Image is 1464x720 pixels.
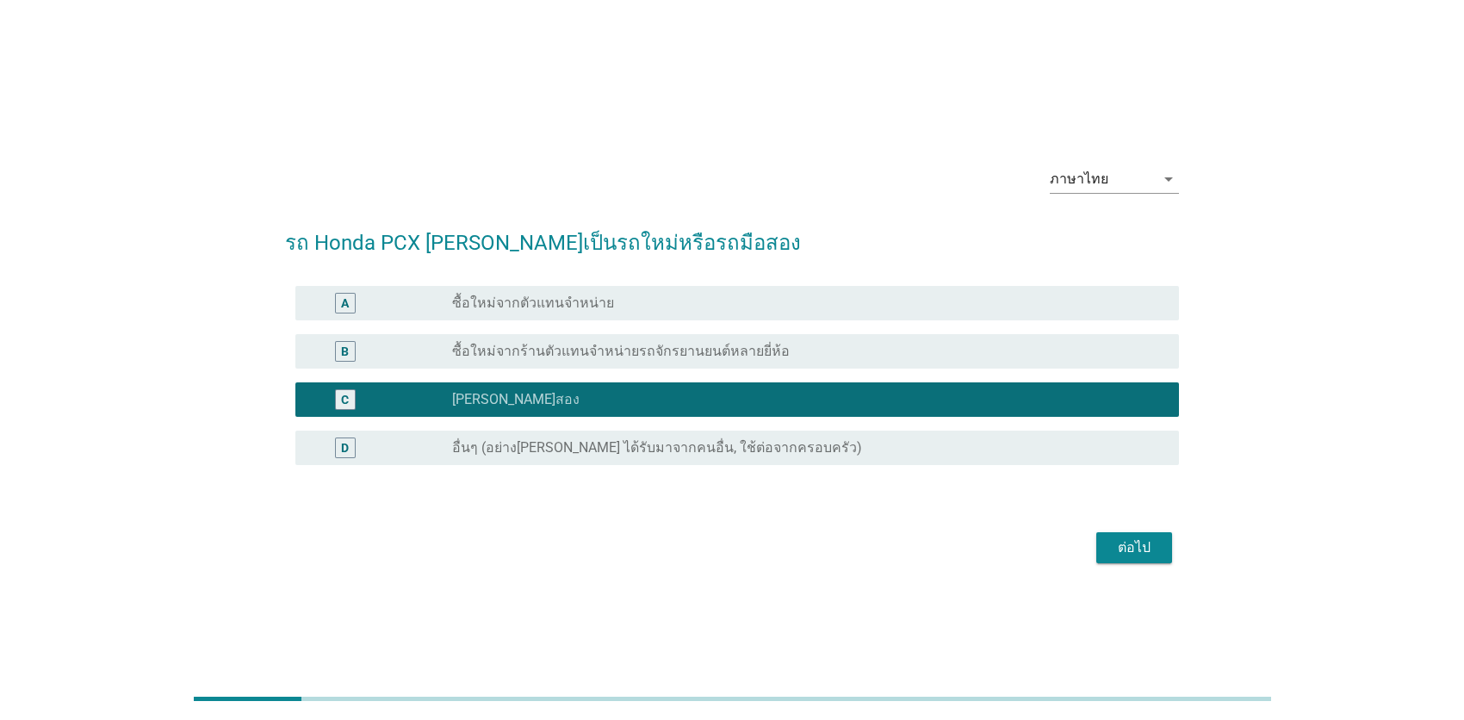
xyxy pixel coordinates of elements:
[285,210,1178,258] h2: รถ Honda PCX [PERSON_NAME]เป็นรถใหม่หรือรถมือสอง
[1110,537,1158,558] div: ต่อไป
[1050,171,1108,187] div: ภาษาไทย
[341,439,349,457] div: D
[452,295,614,312] label: ซื้อใหม่จากตัวแทนจำหน่าย
[341,343,349,361] div: B
[341,295,349,313] div: A
[341,391,349,409] div: C
[1096,532,1172,563] button: ต่อไป
[452,391,580,408] label: [PERSON_NAME]สอง
[452,343,790,360] label: ซื้อใหม่จากร้านตัวแทนจำหน่ายรถจักรยานยนต์หลายยี่ห้อ
[452,439,862,456] label: อื่นๆ (อย่าง[PERSON_NAME] ได้รับมาจากคนอื่น, ใช้ต่อจากครอบครัว)
[1158,169,1179,189] i: arrow_drop_down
